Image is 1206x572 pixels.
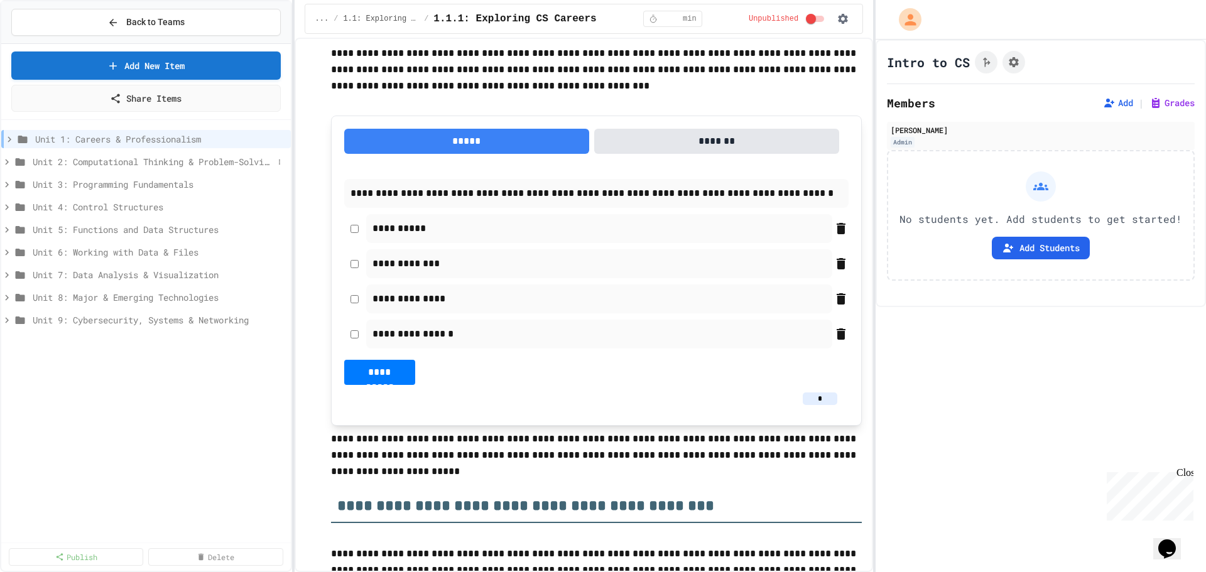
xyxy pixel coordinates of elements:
[5,5,87,80] div: Chat with us now!Close
[33,178,286,191] span: Unit 3: Programming Fundamentals
[891,124,1191,136] div: [PERSON_NAME]
[33,223,286,236] span: Unit 5: Functions and Data Structures
[886,5,925,34] div: My Account
[1103,97,1133,109] button: Add
[35,132,286,146] span: Unit 1: Careers & Professionalism
[315,14,329,24] span: ...
[1102,467,1193,521] iframe: chat widget
[273,156,286,168] button: More options
[1002,51,1025,73] button: Assignment Settings
[749,14,798,24] span: Unpublished
[9,548,143,566] a: Publish
[33,155,273,168] span: Unit 2: Computational Thinking & Problem-Solving
[683,14,697,24] span: min
[1149,97,1195,109] button: Grades
[891,137,915,148] div: Admin
[33,268,286,281] span: Unit 7: Data Analysis & Visualization
[11,85,281,112] a: Share Items
[11,51,281,80] a: Add New Item
[887,94,935,112] h2: Members
[975,51,997,73] button: Click to see fork details
[126,16,185,29] span: Back to Teams
[424,14,428,24] span: /
[1138,95,1144,111] span: |
[33,246,286,259] span: Unit 6: Working with Data & Files
[343,14,419,24] span: 1.1: Exploring CS Careers
[1153,522,1193,559] iframe: chat widget
[992,237,1090,259] button: Add Students
[887,53,970,71] h1: Intro to CS
[433,11,596,26] span: 1.1.1: Exploring CS Careers
[148,548,283,566] a: Delete
[899,212,1182,227] p: No students yet. Add students to get started!
[33,291,286,304] span: Unit 8: Major & Emerging Technologies
[11,9,281,36] button: Back to Teams
[334,14,338,24] span: /
[33,313,286,326] span: Unit 9: Cybersecurity, Systems & Networking
[33,200,286,213] span: Unit 4: Control Structures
